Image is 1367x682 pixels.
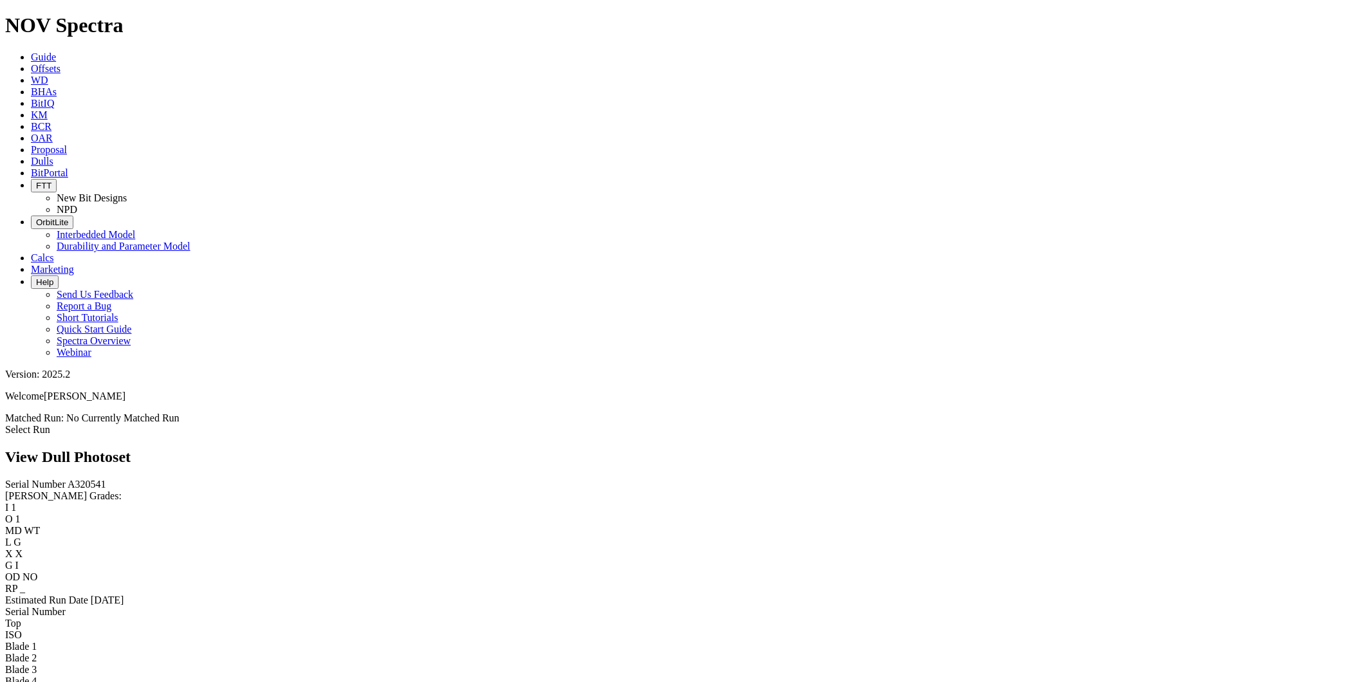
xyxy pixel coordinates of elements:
a: Guide [31,51,56,62]
span: Matched Run: [5,412,64,423]
h1: NOV Spectra [5,14,1362,37]
a: Calcs [31,252,54,263]
a: Durability and Parameter Model [57,241,191,252]
span: 1 [15,513,21,524]
span: NO [23,571,37,582]
span: ISO [5,629,22,640]
a: NPD [57,204,77,215]
span: X [15,548,23,559]
span: [PERSON_NAME] [44,391,126,401]
a: Webinar [57,347,91,358]
a: Proposal [31,144,67,155]
a: Marketing [31,264,74,275]
label: Estimated Run Date [5,594,88,605]
span: OrbitLite [36,217,68,227]
span: I [15,560,19,571]
label: G [5,560,13,571]
div: Version: 2025.2 [5,369,1362,380]
label: I [5,502,8,513]
a: Short Tutorials [57,312,118,323]
label: O [5,513,13,524]
a: Send Us Feedback [57,289,133,300]
span: FTT [36,181,51,190]
span: Blade 1 [5,641,37,652]
a: Spectra Overview [57,335,131,346]
h2: View Dull Photoset [5,448,1362,466]
span: _ [20,583,25,594]
p: Welcome [5,391,1362,402]
a: BCR [31,121,51,132]
label: OD [5,571,20,582]
a: KM [31,109,48,120]
span: No Currently Matched Run [66,412,180,423]
span: Serial Number [5,606,66,617]
span: 1 [11,502,16,513]
label: X [5,548,13,559]
a: BitIQ [31,98,54,109]
button: FTT [31,179,57,192]
span: G [14,537,21,548]
a: Select Run [5,424,50,435]
a: New Bit Designs [57,192,127,203]
span: [DATE] [91,594,124,605]
a: Interbedded Model [57,229,135,240]
label: Serial Number [5,479,66,490]
label: MD [5,525,22,536]
a: BHAs [31,86,57,97]
span: Top [5,618,21,629]
span: Blade 2 [5,652,37,663]
span: A320541 [68,479,106,490]
span: WT [24,525,41,536]
label: RP [5,583,17,594]
span: Help [36,277,53,287]
a: Offsets [31,63,60,74]
a: Dulls [31,156,53,167]
a: Report a Bug [57,300,111,311]
label: L [5,537,11,548]
button: OrbitLite [31,216,73,229]
span: Blade 3 [5,664,37,675]
a: WD [31,75,48,86]
a: OAR [31,133,53,143]
a: BitPortal [31,167,68,178]
button: Help [31,275,59,289]
a: Quick Start Guide [57,324,131,335]
div: [PERSON_NAME] Grades: [5,490,1362,502]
